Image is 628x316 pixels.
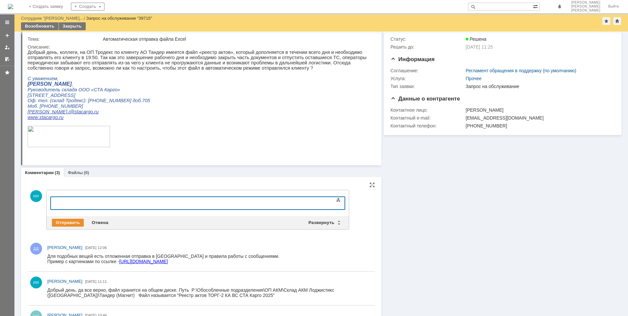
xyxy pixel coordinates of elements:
div: Статус: [391,36,464,42]
span: 11:11 [98,280,107,283]
span: [PERSON_NAME] [47,279,82,284]
div: Решить до: [391,44,464,50]
div: Создать [71,3,104,11]
span: @ [42,59,47,65]
span: , [44,32,45,37]
div: Тема: [28,36,101,42]
span: [DATE] 11:25 [466,44,493,50]
a: Перейти на домашнюю страницу [8,4,13,9]
div: Добавить в избранное [602,17,610,25]
a: [URL][DOMAIN_NAME] [72,5,121,11]
div: Запрос на обслуживание "39715" [86,16,152,21]
div: На всю страницу [370,182,375,188]
span: Информация [391,56,435,62]
a: [PERSON_NAME] [47,278,82,285]
div: Тип заявки: [391,84,464,89]
a: Комментарии [25,170,54,175]
div: Соглашение: [391,68,464,73]
span: . [30,65,32,70]
span: . [40,59,41,65]
span: [DATE] [85,280,97,283]
span: ru [32,65,36,70]
div: Сделать домашней страницей [613,17,621,25]
span: stacargo [12,65,30,70]
span: ru [67,59,71,65]
a: Мои заявки [2,42,12,53]
div: Контактный e-mail: [391,115,464,121]
span: i [41,59,42,65]
div: [EMAIL_ADDRESS][DOMAIN_NAME] [466,115,611,121]
a: [PERSON_NAME] [47,244,82,251]
span: Расширенный поиск [533,3,539,9]
a: Сотрудник "[PERSON_NAME]… [21,16,84,21]
a: Регламент обращения в поддержку (по умолчанию) [466,68,576,73]
div: / [21,16,86,21]
span: Показать панель инструментов [334,196,342,204]
a: Создать заявку [2,30,12,41]
div: Услуга: [391,76,464,81]
a: Мои согласования [2,54,12,64]
span: [PERSON_NAME] [571,5,600,9]
div: (0) [84,170,89,175]
div: Контактное лицо: [391,107,464,113]
span: [PERSON_NAME] [571,9,600,12]
div: Запрос на обслуживание [466,84,611,89]
span: [DATE] [85,246,97,250]
span: Данные о контрагенте [391,96,460,102]
span: ИИ [30,190,42,202]
a: Прочее [466,76,482,81]
span: [PERSON_NAME] [47,245,82,250]
div: Описание: [28,44,372,50]
span: . [65,59,67,65]
div: Автоматическая отправка файла Excel [103,36,371,42]
img: logo [8,4,13,9]
span: stacargo [47,59,65,65]
div: [PHONE_NUMBER] [466,123,611,128]
div: (3) [55,170,60,175]
a: Файлы [68,170,83,175]
span: [PERSON_NAME] [571,1,600,5]
div: [PERSON_NAME] [466,107,611,113]
span: 12:06 [98,246,107,250]
div: Контактный телефон: [391,123,464,128]
span: . [11,65,12,70]
span: Решена [466,36,486,42]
